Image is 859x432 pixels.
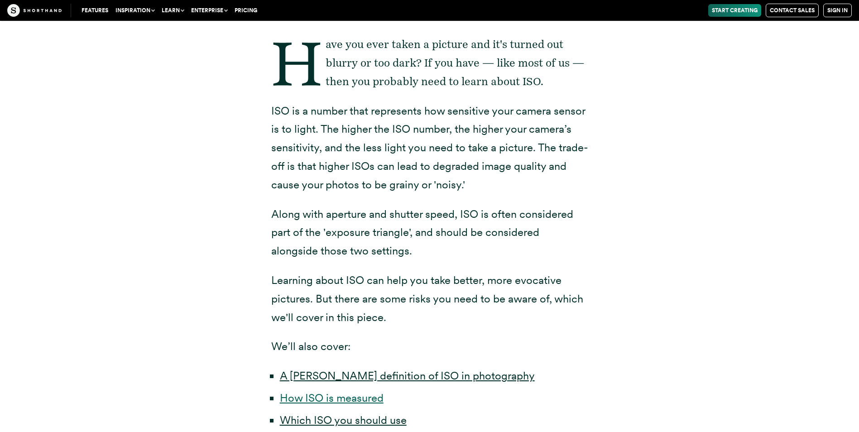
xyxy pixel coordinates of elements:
[187,4,231,17] button: Enterprise
[823,4,852,17] a: Sign in
[271,205,588,260] p: Along with aperture and shutter speed, ISO is often considered part of the 'exposure triangle', a...
[271,35,588,91] p: Have you ever taken a picture and it's turned out blurry or too dark? If you have — like most of ...
[158,4,187,17] button: Learn
[112,4,158,17] button: Inspiration
[280,369,535,382] a: A [PERSON_NAME] definition of ISO in photography
[7,4,62,17] img: The Craft
[766,4,819,17] a: Contact Sales
[708,4,761,17] a: Start Creating
[78,4,112,17] a: Features
[280,391,384,404] a: How ISO is measured
[271,102,588,194] p: ISO is a number that represents how sensitive your camera sensor is to light. The higher the ISO ...
[231,4,261,17] a: Pricing
[280,413,407,427] a: Which ISO you should use
[271,271,588,326] p: Learning about ISO can help you take better, more evocative pictures. But there are some risks yo...
[271,337,588,356] p: We’ll also cover:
